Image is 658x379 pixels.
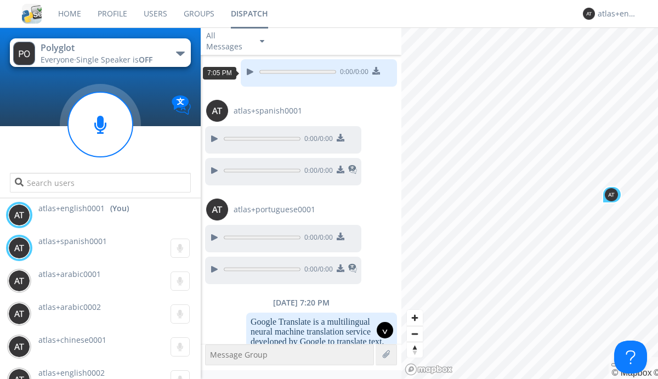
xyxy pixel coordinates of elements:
span: atlas+arabic0001 [38,269,101,279]
span: This is a translated message [348,262,357,276]
button: Zoom out [407,326,423,342]
img: 373638.png [605,188,618,201]
a: Mapbox [611,368,651,377]
div: All Messages [206,30,250,52]
span: Single Speaker is [76,54,152,65]
span: atlas+chinese0001 [38,335,106,345]
img: download media button [337,264,344,272]
div: (You) [110,203,129,214]
div: Everyone · [41,54,164,65]
img: cddb5a64eb264b2086981ab96f4c1ba7 [22,4,42,24]
img: 373638.png [8,336,30,358]
span: atlas+english0001 [38,203,105,214]
span: 0:00 / 0:00 [300,233,333,245]
div: Polyglot [41,42,164,54]
img: caret-down-sm.svg [260,40,264,43]
button: Zoom in [407,310,423,326]
span: 0:00 / 0:00 [300,166,333,178]
span: atlas+arabic0002 [38,302,101,312]
div: [DATE] 7:20 PM [201,297,401,308]
img: 373638.png [8,204,30,226]
img: 373638.png [13,42,35,65]
div: Map marker [602,186,622,203]
span: 0:00 / 0:00 [300,134,333,146]
img: 373638.png [206,199,228,220]
img: 373638.png [8,237,30,259]
img: 373638.png [206,100,228,122]
span: atlas+portuguese0001 [234,204,315,215]
img: download media button [337,134,344,142]
span: 0:00 / 0:00 [336,67,368,79]
input: Search users [10,173,190,193]
span: atlas+spanish0001 [38,236,107,246]
button: PolyglotEveryone·Single Speaker isOFF [10,38,190,67]
img: 373638.png [583,8,595,20]
img: 373638.png [8,303,30,325]
div: ^ [377,322,393,338]
div: atlas+english0001 [598,8,639,19]
img: download media button [337,166,344,173]
span: 7:05 PM [207,69,232,77]
iframe: Toggle Customer Support [614,341,647,374]
span: atlas+spanish0001 [234,105,302,116]
span: OFF [139,54,152,65]
button: Reset bearing to north [407,342,423,358]
img: translated-message [348,165,357,174]
span: atlas+english0002 [38,367,105,378]
button: Toggle attribution [611,363,620,366]
span: 0:00 / 0:00 [300,264,333,276]
img: Translation enabled [172,95,191,115]
span: This is a translated message [348,163,357,178]
a: Mapbox logo [405,363,453,376]
img: 373638.png [8,270,30,292]
img: download media button [372,67,380,75]
img: translated-message [348,264,357,273]
img: download media button [337,233,344,240]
